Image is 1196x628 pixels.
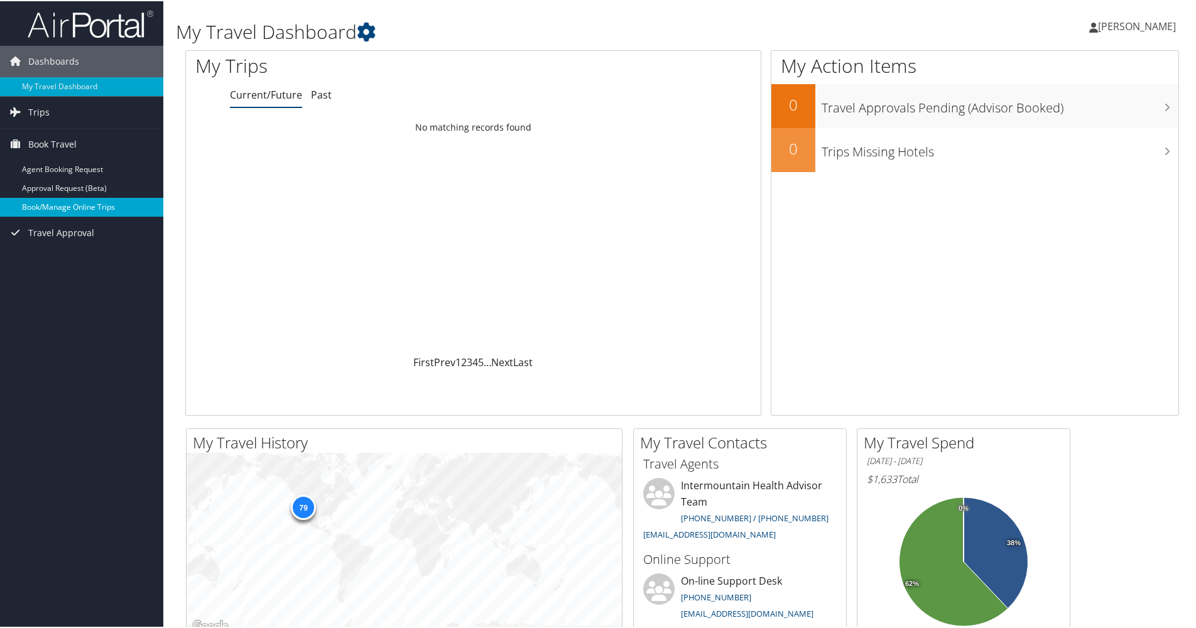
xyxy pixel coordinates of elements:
h1: My Travel Dashboard [176,18,851,44]
td: No matching records found [186,115,761,138]
span: [PERSON_NAME] [1098,18,1176,32]
li: Intermountain Health Advisor Team [637,477,843,544]
a: Last [513,354,533,368]
tspan: 62% [905,579,919,587]
a: [EMAIL_ADDRESS][DOMAIN_NAME] [643,528,776,539]
h1: My Trips [195,51,512,78]
h2: My Travel Contacts [640,431,846,452]
h3: Trips Missing Hotels [822,136,1178,160]
h2: 0 [771,137,815,158]
span: Book Travel [28,127,77,159]
a: 4 [472,354,478,368]
a: [PERSON_NAME] [1089,6,1188,44]
h3: Travel Approvals Pending (Advisor Booked) [822,92,1178,116]
a: 1 [455,354,461,368]
h3: Travel Agents [643,454,837,472]
span: Dashboards [28,45,79,76]
a: Next [491,354,513,368]
a: 0Travel Approvals Pending (Advisor Booked) [771,83,1178,127]
a: Prev [434,354,455,368]
h3: Online Support [643,549,837,567]
a: 5 [478,354,484,368]
h2: My Travel Spend [864,431,1070,452]
a: 3 [467,354,472,368]
span: Travel Approval [28,216,94,247]
a: Current/Future [230,87,302,100]
a: 0Trips Missing Hotels [771,127,1178,171]
tspan: 38% [1007,538,1021,546]
a: [PHONE_NUMBER] [681,590,751,602]
h2: 0 [771,93,815,114]
a: [PHONE_NUMBER] / [PHONE_NUMBER] [681,511,829,522]
span: Trips [28,95,50,127]
div: 79 [291,494,316,519]
h6: [DATE] - [DATE] [867,454,1060,466]
tspan: 0% [959,504,969,511]
span: … [484,354,491,368]
a: 2 [461,354,467,368]
a: [EMAIL_ADDRESS][DOMAIN_NAME] [681,607,813,618]
h6: Total [867,471,1060,485]
h2: My Travel History [193,431,622,452]
a: Past [311,87,332,100]
img: airportal-logo.png [28,8,153,38]
li: On-line Support Desk [637,572,843,624]
span: $1,633 [867,471,897,485]
a: First [413,354,434,368]
h1: My Action Items [771,51,1178,78]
